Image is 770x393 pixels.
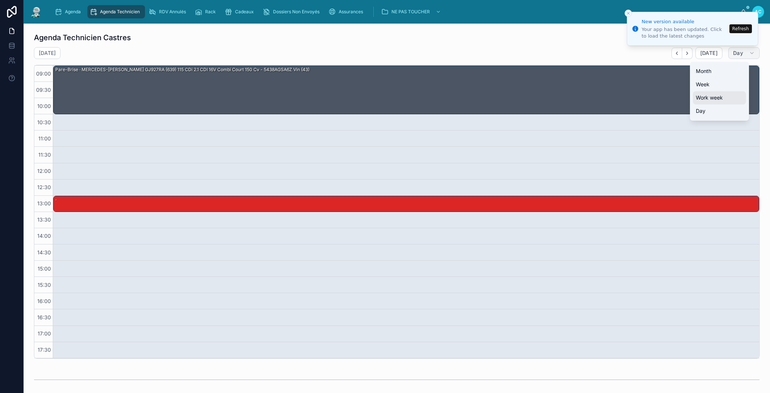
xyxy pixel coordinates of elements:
[55,196,57,203] div: ·
[693,65,746,78] button: Month
[693,78,746,91] button: Week
[326,5,368,18] a: Assurances
[35,184,53,190] span: 12:30
[87,5,145,18] a: Agenda Technicien
[35,314,53,320] span: 16:30
[339,9,363,15] span: Assurances
[36,265,53,272] span: 15:00
[193,5,221,18] a: Rack
[37,135,53,142] span: 11:00
[693,105,746,118] button: Day
[35,233,53,239] span: 14:00
[729,24,752,33] button: Refresh
[35,119,53,125] span: 10:30
[52,5,86,18] a: Agenda
[235,9,254,15] span: Cadeaux
[65,9,81,15] span: Agenda
[700,50,718,56] span: [DATE]
[696,81,709,88] span: Week
[159,9,186,15] span: RDV Annulés
[34,32,131,43] h1: Agenda Technicien Castres
[671,48,682,59] button: Back
[37,152,53,158] span: 11:30
[379,5,445,18] a: NE PAS TOUCHER
[696,94,723,102] span: Work week
[49,4,740,20] div: scrollable content
[35,298,53,304] span: 16:00
[146,5,191,18] a: RDV Annulés
[35,103,53,109] span: 10:00
[35,216,53,223] span: 13:30
[273,9,320,15] span: Dossiers Non Envoyés
[642,26,727,39] div: Your app has been updated. Click to load the latest changes
[35,200,53,206] span: 13:00
[35,249,53,255] span: 14:30
[642,18,727,25] div: New version available
[100,9,140,15] span: Agenda Technicien
[696,108,705,115] span: Day
[53,196,759,212] div: ·
[36,347,53,353] span: 17:30
[39,49,56,57] h2: [DATE]
[391,9,430,15] span: NE PAS TOUCHER
[55,66,310,73] div: Pare-Brise · MERCEDES-[PERSON_NAME] GJ927RA (639) 115 CDi 2.1 CDI 16V Combi court 150 cv - 5438AG...
[34,70,53,77] span: 09:00
[728,47,760,59] button: Day
[34,87,53,93] span: 09:30
[53,66,759,114] div: Pare-Brise · MERCEDES-[PERSON_NAME] GJ927RA (639) 115 CDi 2.1 CDI 16V Combi court 150 cv - 5438AG...
[693,91,746,105] button: Work week
[260,5,325,18] a: Dossiers Non Envoyés
[695,47,722,59] button: [DATE]
[625,10,632,17] button: Close toast
[30,6,43,18] img: App logo
[682,48,693,59] button: Next
[205,9,216,15] span: Rack
[733,50,743,56] span: Day
[36,282,53,288] span: 15:30
[35,168,53,174] span: 12:00
[222,5,259,18] a: Cadeaux
[36,330,53,337] span: 17:00
[755,9,762,15] span: AC
[696,68,711,75] span: Month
